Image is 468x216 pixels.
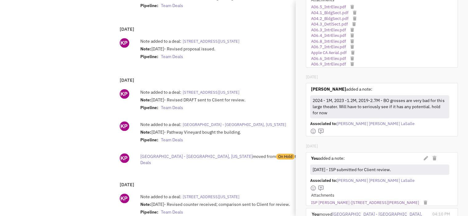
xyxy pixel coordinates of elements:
i: Delete Note [433,156,436,160]
a: A06.6_IntrElev.pdf [311,56,346,62]
label: added a note: [311,155,345,161]
div: [DATE]- Revised DRAFT sent to Client for review. [140,97,358,112]
p: [DATE] [306,143,318,149]
strong: Pipeline: [140,209,158,215]
label: Note added to a deal: [140,121,181,128]
span: [GEOGRAPHIC_DATA] - [GEOGRAPHIC_DATA], [US_STATE] [183,122,286,127]
label: Note added to a deal: [140,38,181,44]
p: [DATE] [306,74,318,80]
span: Team Deals [161,137,183,143]
span: Associated to: [310,178,337,183]
b: [DATE] [120,182,134,187]
i: Remove Attachment [353,17,356,21]
span: [PERSON_NAME] [PERSON_NAME] LaSalle [337,121,414,126]
span: Associated to: [310,121,337,126]
b: [DATE] [120,77,134,83]
img: mdi_comment-add-outline.png [318,128,324,134]
img: mdi_comment-add-outline.png [318,185,324,191]
img: ny_GipEnDU-kinWYCc5EwQ.png [120,38,129,48]
img: ny_GipEnDU-kinWYCc5EwQ.png [120,194,129,203]
i: Remove Attachment [350,28,354,32]
strong: Note: [140,202,151,207]
a: A06.9_IntrElev.pdf [311,61,346,67]
strong: Note: [140,129,151,135]
strong: Pipeline: [140,105,158,110]
a: A06.8_IntrElev.pdf [311,39,346,45]
i: Remove Attachment [352,22,356,26]
i: Remove Attachment [350,45,354,49]
span: Team Deals [161,105,183,110]
img: face-smile.png [310,128,316,134]
span: [STREET_ADDRESS][US_STATE] [183,194,239,199]
div: [DATE] - ISP submitted for Client review. [311,165,447,174]
strong: Note: [140,97,151,103]
div: [DATE]- Pathway Vineyard bought the building. [140,129,358,144]
a: A06.7_IntrElev.pdf [311,44,346,50]
img: face-smile.png [310,185,316,191]
label: Note added to a deal: [140,194,181,200]
img: ny_GipEnDU-kinWYCc5EwQ.png [120,153,129,163]
i: Edit Note [424,156,428,160]
div: [DATE]- Revised proposal issued. [140,46,358,61]
label: Attachments [311,193,334,198]
strong: Note: [140,46,151,52]
a: ISP [PERSON_NAME] ([STREET_ADDRESS][PERSON_NAME] [311,200,419,206]
i: Remove Attachment [353,11,356,15]
b: [DATE] [120,26,134,32]
label: Note added to a deal: [140,89,181,95]
a: A04.1_BldgSect.pdf [311,10,348,16]
a: A06.5_IntrElev.pdf [311,4,346,10]
div: moved from to in [140,153,340,166]
a: A06.4_IntrElev.pdf [311,33,346,39]
strong: Pipeline: [140,54,158,59]
span: [GEOGRAPHIC_DATA] - [GEOGRAPHIC_DATA], [US_STATE] [140,154,253,159]
i: Remove Attachment [350,57,354,61]
strong: You [311,155,318,161]
i: Remove Attachment [350,5,354,9]
span: Team Deals [161,209,183,215]
a: A04.2_BldgSect.pdf [311,16,348,22]
i: Remove Attachment [424,201,427,205]
strong: Pipeline: [140,137,158,143]
span: On Hold [276,154,295,159]
a: Apple CA Aerial.pdf [311,50,346,56]
div: 2024 - 1M, 2023 -1.2M, 2019-2.7M - BO grosses are very bad for this large theater. Will have to s... [311,96,447,117]
i: Remove Attachment [350,39,354,43]
img: ny_GipEnDU-kinWYCc5EwQ.png [120,89,129,99]
label: added a note: [311,86,372,92]
span: [STREET_ADDRESS][US_STATE] [183,90,239,95]
strong: [PERSON_NAME] [311,86,346,92]
a: A04.3_DetlSect.pdf [311,22,348,27]
strong: Pipeline: [140,3,158,8]
span: [PERSON_NAME] [PERSON_NAME] LaSalle [337,178,414,183]
i: Remove Attachment [351,51,354,55]
i: Remove Attachment [350,33,354,37]
a: A06.3_IntrElev.pdf [311,27,346,33]
span: Team Deals [140,154,336,165]
span: Team Deals [161,3,183,8]
i: Remove Attachment [350,62,354,66]
img: ny_GipEnDU-kinWYCc5EwQ.png [120,121,129,131]
span: Team Deals [161,54,183,59]
span: [STREET_ADDRESS][US_STATE] [183,39,239,44]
